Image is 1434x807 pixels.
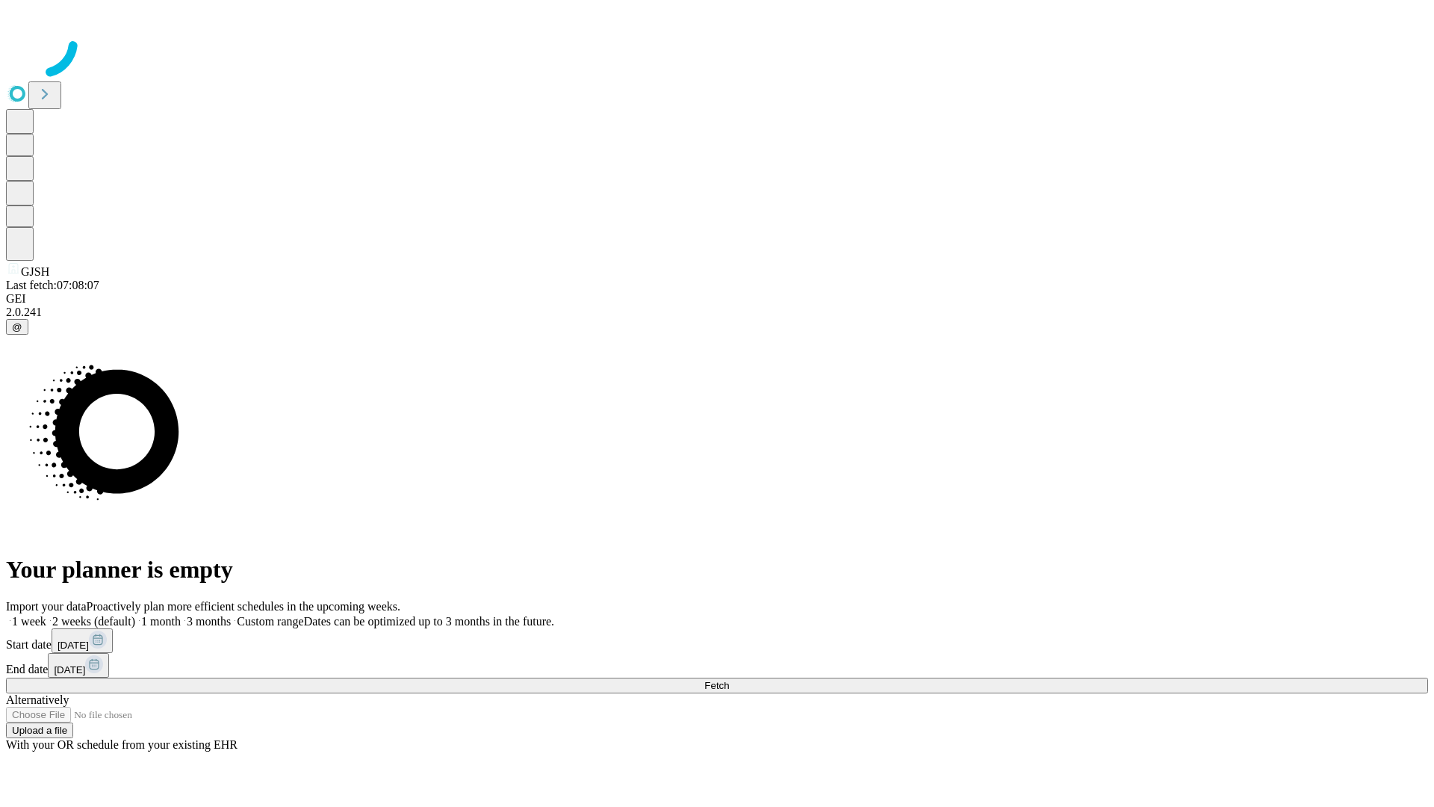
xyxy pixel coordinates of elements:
[58,640,89,651] span: [DATE]
[187,615,231,628] span: 3 months
[52,628,113,653] button: [DATE]
[6,319,28,335] button: @
[12,615,46,628] span: 1 week
[6,678,1428,693] button: Fetch
[12,321,22,333] span: @
[87,600,400,613] span: Proactively plan more efficient schedules in the upcoming weeks.
[52,615,135,628] span: 2 weeks (default)
[6,556,1428,584] h1: Your planner is empty
[6,292,1428,306] div: GEI
[48,653,109,678] button: [DATE]
[704,680,729,691] span: Fetch
[237,615,303,628] span: Custom range
[21,265,49,278] span: GJSH
[6,600,87,613] span: Import your data
[6,723,73,738] button: Upload a file
[141,615,181,628] span: 1 month
[6,693,69,706] span: Alternatively
[6,279,99,291] span: Last fetch: 07:08:07
[54,664,85,675] span: [DATE]
[6,306,1428,319] div: 2.0.241
[304,615,554,628] span: Dates can be optimized up to 3 months in the future.
[6,738,238,751] span: With your OR schedule from your existing EHR
[6,628,1428,653] div: Start date
[6,653,1428,678] div: End date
